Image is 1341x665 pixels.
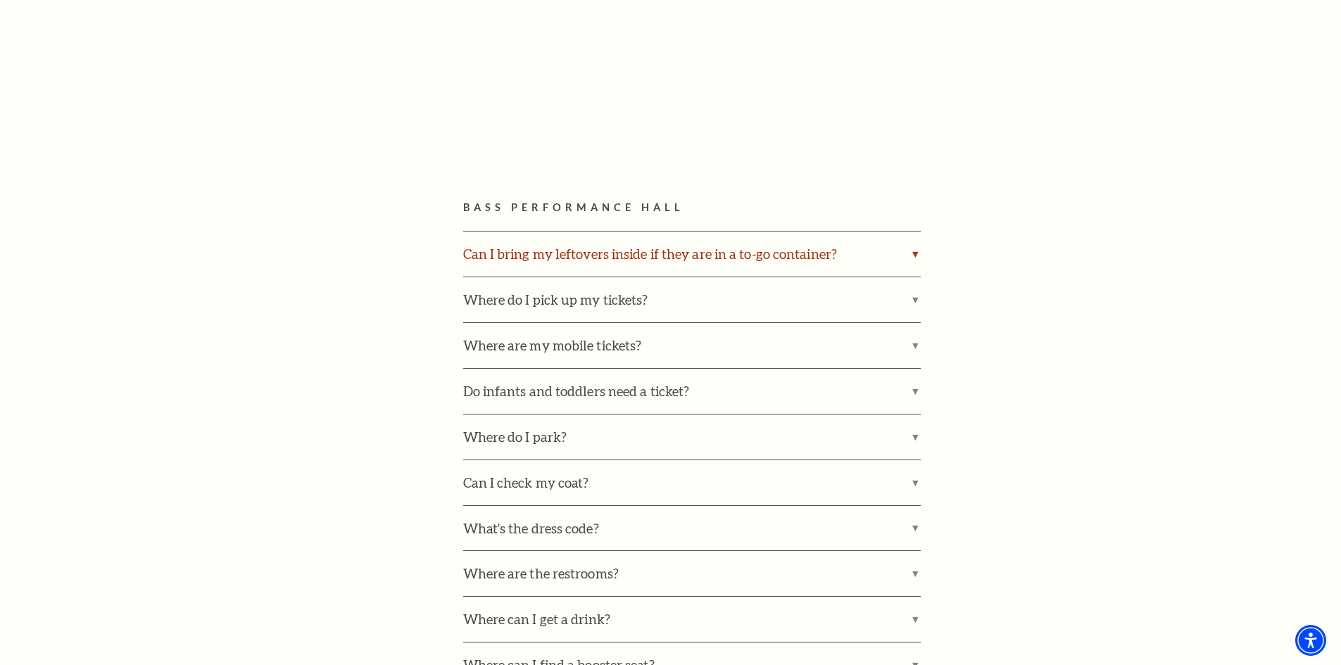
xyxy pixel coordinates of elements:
[1295,625,1326,656] div: Accessibility Menu
[463,277,921,322] label: Where do I pick up my tickets?
[463,369,921,414] label: Do infants and toddlers need a ticket?
[463,414,921,460] label: Where do I park?
[463,232,921,277] label: Can I bring my leftovers inside if they are in a to-go container?
[463,199,1107,217] h2: Bass Performance Hall
[463,323,921,368] label: Where are my mobile tickets?
[463,551,921,596] label: Where are the restrooms?
[463,460,921,505] label: Can I check my coat?
[463,597,921,642] label: Where can I get a drink?
[463,506,921,551] label: What's the dress code?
